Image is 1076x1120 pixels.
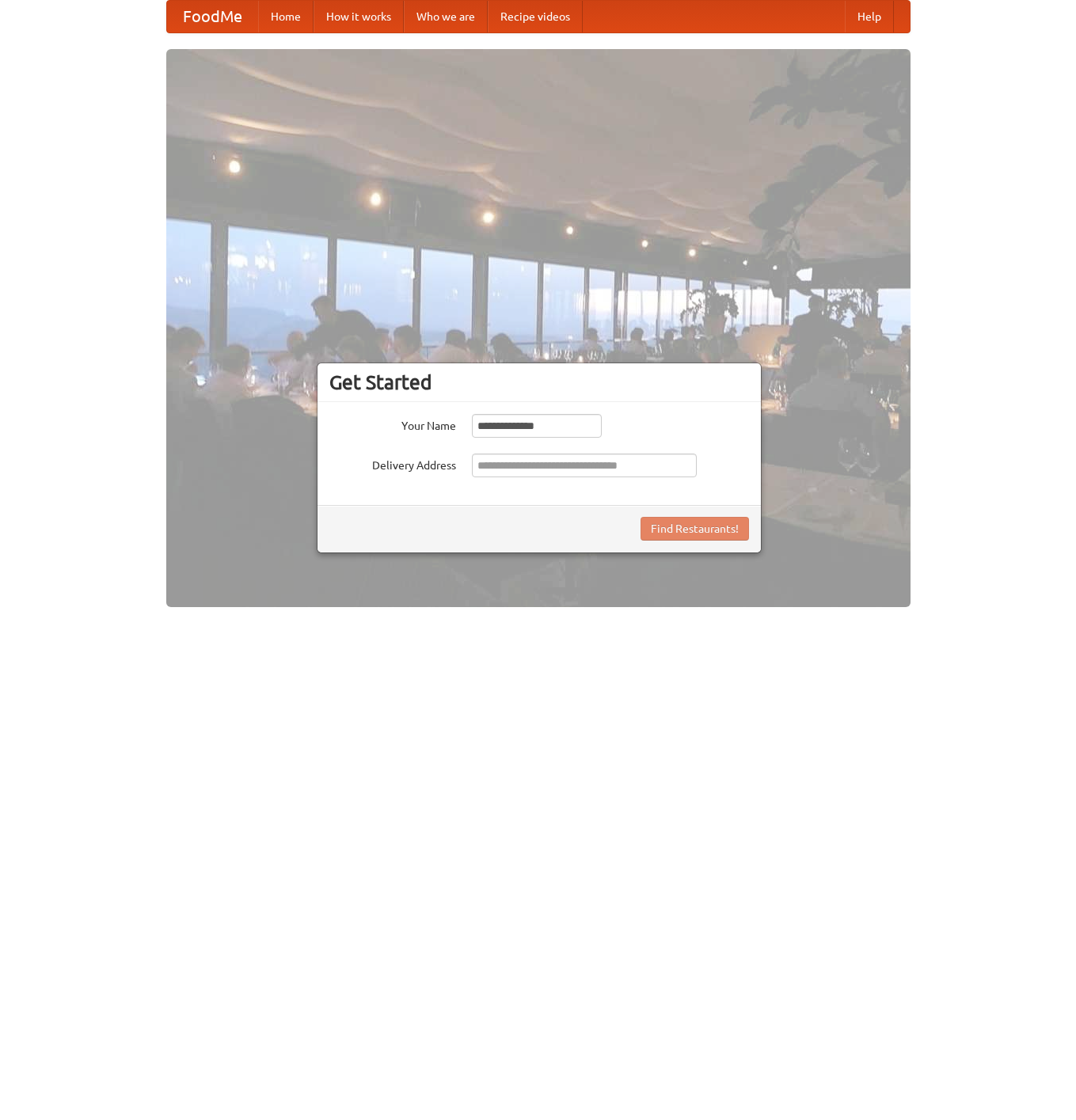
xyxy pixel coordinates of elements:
[488,1,583,32] a: Recipe videos
[329,370,749,394] h3: Get Started
[258,1,314,32] a: Home
[329,454,456,473] label: Delivery Address
[404,1,488,32] a: Who we are
[845,1,894,32] a: Help
[167,1,258,32] a: FoodMe
[329,414,456,434] label: Your Name
[641,517,749,541] button: Find Restaurants!
[314,1,404,32] a: How it works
